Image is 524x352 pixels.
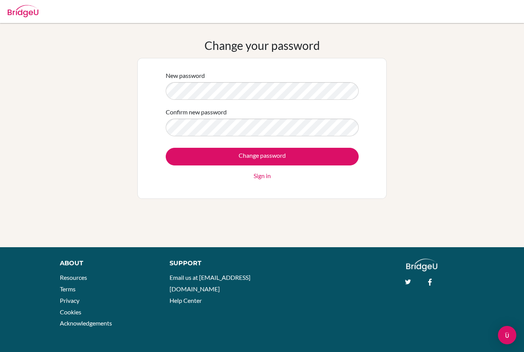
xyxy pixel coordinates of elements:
h1: Change your password [204,38,320,52]
div: Support [170,259,254,268]
a: Acknowledgements [60,319,112,327]
a: Email us at [EMAIL_ADDRESS][DOMAIN_NAME] [170,274,250,293]
img: Bridge-U [8,5,38,17]
div: About [60,259,152,268]
label: Confirm new password [166,107,227,117]
a: Resources [60,274,87,281]
img: logo_white@2x-f4f0deed5e89b7ecb1c2cc34c3e3d731f90f0f143d5ea2071677605dd97b5244.png [406,259,437,271]
a: Sign in [254,171,271,180]
a: Cookies [60,308,81,316]
input: Change password [166,148,359,165]
a: Privacy [60,297,79,304]
a: Terms [60,285,76,293]
label: New password [166,71,205,80]
div: Open Intercom Messenger [498,326,516,344]
a: Help Center [170,297,202,304]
